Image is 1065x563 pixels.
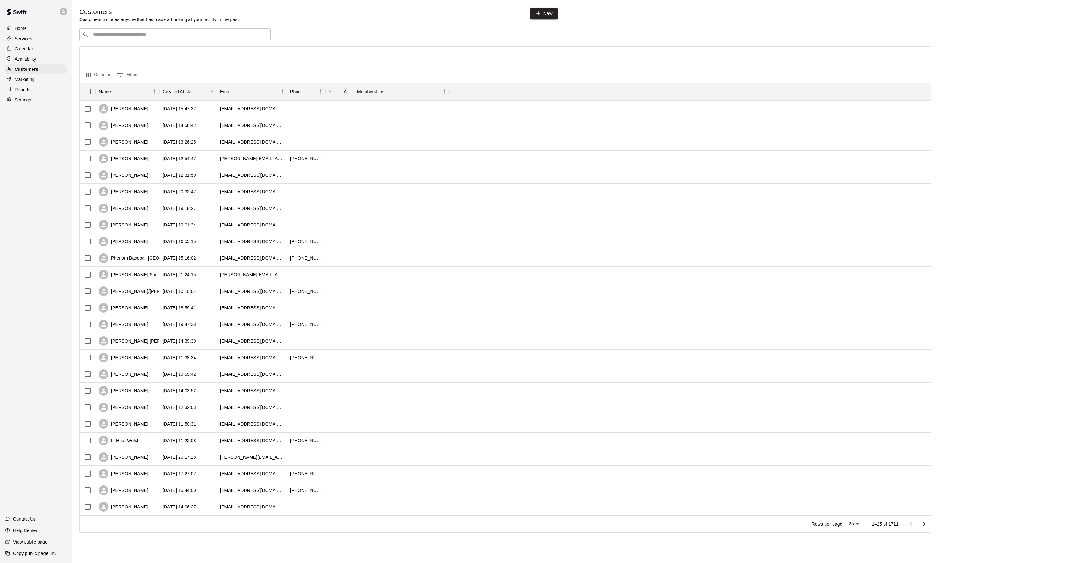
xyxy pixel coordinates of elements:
[5,34,67,43] a: Services
[290,487,322,493] div: +16318078108
[163,222,196,228] div: 2025-09-12 19:01:34
[277,87,287,96] button: Menu
[163,305,196,311] div: 2025-09-09 18:59:41
[207,87,217,96] button: Menu
[290,83,307,100] div: Phone Number
[99,436,140,445] div: LI Heat Welsh
[5,85,67,94] a: Reports
[846,519,862,529] div: 25
[290,155,322,162] div: +16317964689
[220,122,284,129] div: dswanny1@outlook.com
[220,271,284,278] div: hugo@thesoccerteam.com
[5,95,67,105] div: Settings
[316,87,325,96] button: Menu
[163,338,196,344] div: 2025-09-08 14:39:39
[163,354,196,361] div: 2025-09-08 11:38:34
[13,527,37,534] p: Help Center
[290,354,322,361] div: +15166558230
[163,238,196,245] div: 2025-09-12 16:55:15
[99,452,148,462] div: [PERSON_NAME]
[440,87,450,96] button: Menu
[99,170,148,180] div: [PERSON_NAME]
[220,388,284,394] div: catcherkeeperllc@gmail.com
[163,421,196,427] div: 2025-09-07 11:50:31
[220,454,284,460] div: james.carlo2027@gmail.com
[918,518,930,530] button: Go to next page
[15,46,33,52] p: Calendar
[163,321,196,328] div: 2025-09-08 19:47:38
[217,83,287,100] div: Email
[220,421,284,427] div: sj_alfano@icloud.com
[872,521,899,527] p: 1–25 of 1711
[115,70,140,80] button: Show filters
[15,97,31,103] p: Settings
[163,388,196,394] div: 2025-09-07 14:03:52
[15,25,27,32] p: Home
[163,205,196,211] div: 2025-09-12 19:18:27
[5,44,67,54] a: Calendar
[99,369,148,379] div: [PERSON_NAME]
[79,28,271,41] div: Search customers by name or email
[99,336,187,346] div: [PERSON_NAME] [PERSON_NAME]
[99,187,148,196] div: [PERSON_NAME]
[159,83,217,100] div: Created At
[99,403,148,412] div: [PERSON_NAME]
[290,321,322,328] div: +15162723398
[15,76,35,83] p: Marketing
[99,204,148,213] div: [PERSON_NAME]
[13,516,36,522] p: Contact Us
[99,502,148,512] div: [PERSON_NAME]
[163,255,196,261] div: 2025-09-12 15:16:02
[220,354,284,361] div: bobbybones60@verizon.net
[220,338,284,344] div: rimlercarol@gmail.com
[287,83,325,100] div: Phone Number
[290,470,322,477] div: +15168171211
[5,64,67,74] a: Customers
[5,54,67,64] a: Availability
[163,487,196,493] div: 2025-09-03 15:44:00
[335,87,344,96] button: Sort
[99,237,148,246] div: [PERSON_NAME]
[163,404,196,411] div: 2025-09-07 12:32:03
[163,470,196,477] div: 2025-09-04 17:27:07
[290,288,322,294] div: +16318854988
[96,83,159,100] div: Name
[220,404,284,411] div: leslieme@gmail.com
[220,470,284,477] div: josephdecelemente@gmail.com
[354,83,450,100] div: Memberships
[357,83,385,100] div: Memberships
[99,320,148,329] div: [PERSON_NAME]
[184,87,193,96] button: Sort
[5,24,67,33] a: Home
[163,504,196,510] div: 2024-10-07 14:06:27
[220,139,284,145] div: jay14789@yahoo.com
[220,504,284,510] div: placeholder@gmail.com
[290,255,322,261] div: +16318975098
[79,16,240,23] p: Customers includes anyone that has made a booking at your facility in the past.
[111,87,120,96] button: Sort
[99,303,148,313] div: [PERSON_NAME]
[163,139,196,145] div: 2025-09-13 13:26:25
[220,106,284,112] div: fct16@aol.com
[99,270,164,279] div: [PERSON_NAME] Soccer
[220,321,284,328] div: toichazd@gmail.com
[220,205,284,211] div: canariomatthew947@gmail.com
[99,137,148,147] div: [PERSON_NAME]
[163,271,196,278] div: 2025-09-11 21:24:15
[99,419,148,429] div: [PERSON_NAME]
[99,286,187,296] div: [PERSON_NAME]/[PERSON_NAME]
[220,222,284,228] div: jackderosa626@icloud.com
[220,437,284,444] div: stefaniewelsh9@gmail.com
[99,154,148,163] div: [PERSON_NAME]
[307,87,316,96] button: Sort
[220,371,284,377] div: micahelkbrooks76@gmail.com
[99,104,148,114] div: [PERSON_NAME]
[99,220,148,230] div: [PERSON_NAME]
[385,87,393,96] button: Sort
[220,255,284,261] div: stevephenomny@gmail.com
